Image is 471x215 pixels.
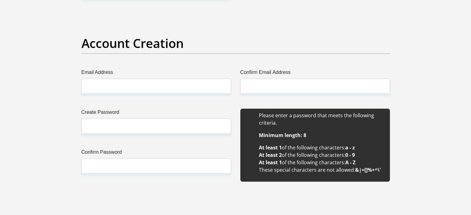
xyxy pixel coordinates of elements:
h2: Account Creation [81,36,390,51]
b: At least 1 [259,159,282,166]
label: Confirm Password [81,148,231,158]
b: a - z [345,144,355,151]
b: 0 - 9 [345,152,355,158]
input: Confirm Password [81,158,231,174]
label: Create Password [81,109,231,118]
label: Confirm Email Address [240,69,390,79]
b: At least 2 [259,152,282,158]
b: &|=[]%+^\' [355,166,381,173]
li: of the following characters: [259,159,384,166]
b: At least 1 [259,144,282,151]
li: of the following characters: [259,144,384,151]
li: These special characters are not allowed: [259,166,384,174]
li: Please enter a password that meets the following criteria. [259,112,384,127]
b: A - Z [345,159,355,166]
input: Email Address [81,79,231,94]
b: Minimum length: 8 [259,132,306,139]
label: Email Address [81,69,231,79]
input: Create Password [81,118,231,134]
input: Confirm Email Address [240,79,390,94]
li: of the following characters: [259,151,384,159]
